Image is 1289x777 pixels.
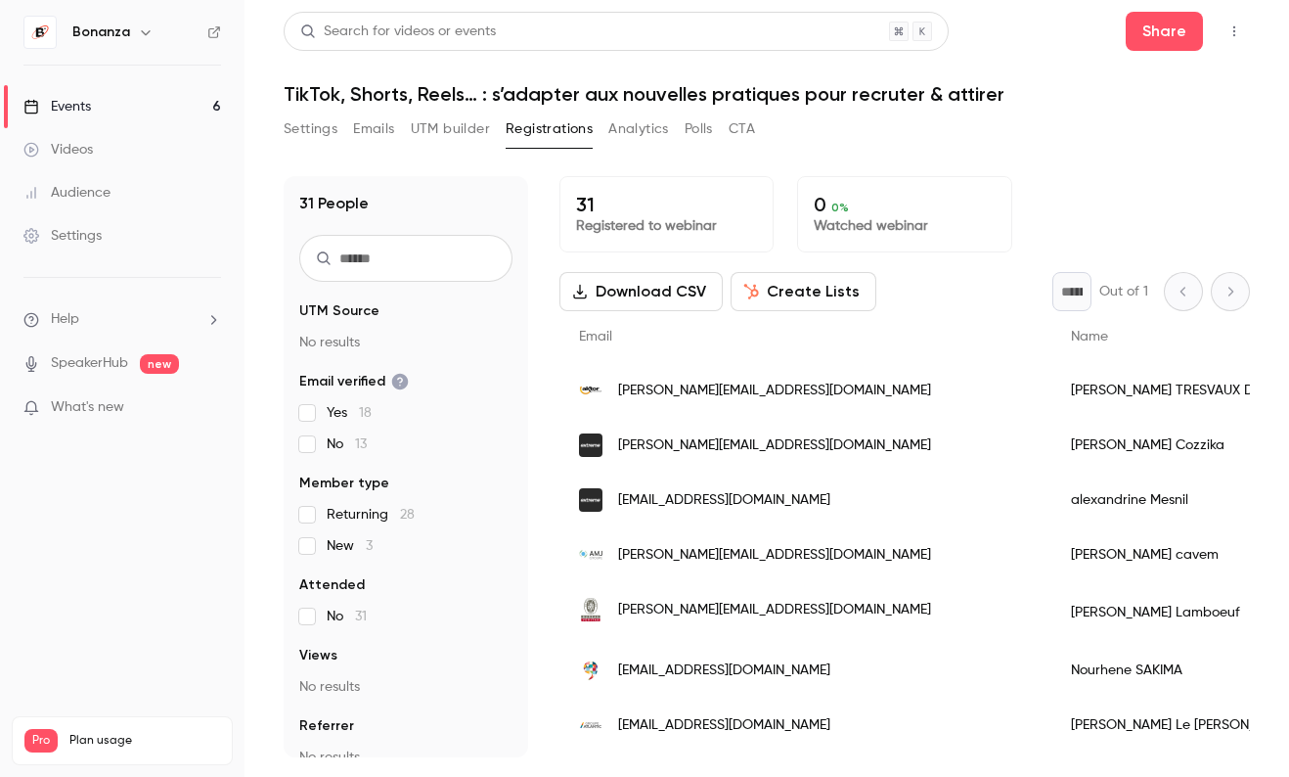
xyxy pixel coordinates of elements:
span: [PERSON_NAME][EMAIL_ADDRESS][DOMAIN_NAME] [618,600,931,620]
button: CTA [729,114,755,145]
img: groupe-atlantic.com [579,713,602,737]
img: Bonanza [24,17,56,48]
span: 3 [366,539,373,553]
span: new [140,354,179,374]
span: [PERSON_NAME][EMAIL_ADDRESS][DOMAIN_NAME] [618,545,931,566]
div: Events [23,97,91,116]
span: [PERSON_NAME][EMAIL_ADDRESS][DOMAIN_NAME] [618,381,931,401]
button: Emails [353,114,394,145]
div: Settings [23,226,102,246]
img: monoprix.fr [579,659,602,682]
span: What's new [51,397,124,418]
button: Registrations [506,114,593,145]
span: [EMAIL_ADDRESS][DOMAIN_NAME] [618,661,830,681]
span: 31 [355,610,367,623]
p: No results [299,748,512,767]
img: extreme.fr [579,488,602,512]
li: help-dropdown-opener [23,309,221,330]
h1: TikTok, Shorts, Reels… : s’adapter aux nouvelles pratiques pour recruter & attirer [284,82,1250,106]
div: Audience [23,183,111,203]
span: Plan usage [69,733,220,749]
span: 0 % [831,201,849,214]
div: Search for videos or events [300,22,496,42]
iframe: Noticeable Trigger [198,399,221,417]
button: Analytics [608,114,669,145]
span: [EMAIL_ADDRESS][DOMAIN_NAME] [618,490,830,511]
span: 28 [400,508,415,522]
p: No results [299,333,512,352]
button: Polls [685,114,713,145]
div: Videos [23,140,93,160]
h1: 31 People [299,192,369,215]
button: Settings [284,114,337,145]
section: facet-groups [299,301,512,767]
p: 0 [814,193,995,216]
img: extreme.fr [579,434,602,457]
span: Member type [299,474,389,493]
span: No [327,607,367,626]
img: aktor.fr [579,379,602,402]
p: No results [299,677,512,697]
span: New [327,536,373,556]
span: 13 [355,437,367,451]
span: Yes [327,403,372,423]
span: Attended [299,575,365,595]
span: Pro [24,729,58,753]
h6: Bonanza [72,23,130,42]
button: Create Lists [731,272,876,311]
span: [PERSON_NAME][EMAIL_ADDRESS][DOMAIN_NAME] [618,435,931,456]
p: Registered to webinar [576,216,757,236]
span: Help [51,309,79,330]
span: Returning [327,505,415,525]
img: bureauveritas.com [579,598,602,621]
button: UTM builder [411,114,490,145]
span: Referrer [299,716,354,736]
p: Out of 1 [1099,282,1148,301]
span: Email verified [299,372,409,391]
p: Watched webinar [814,216,995,236]
span: Name [1071,330,1108,343]
span: Views [299,646,337,665]
span: Email [579,330,612,343]
p: 31 [576,193,757,216]
button: Share [1126,12,1203,51]
span: [EMAIL_ADDRESS][DOMAIN_NAME] [618,715,830,736]
button: Download CSV [559,272,723,311]
a: SpeakerHub [51,353,128,374]
span: 18 [359,406,372,420]
img: amj-groupe.com [579,543,602,567]
span: UTM Source [299,301,379,321]
span: No [327,434,367,454]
